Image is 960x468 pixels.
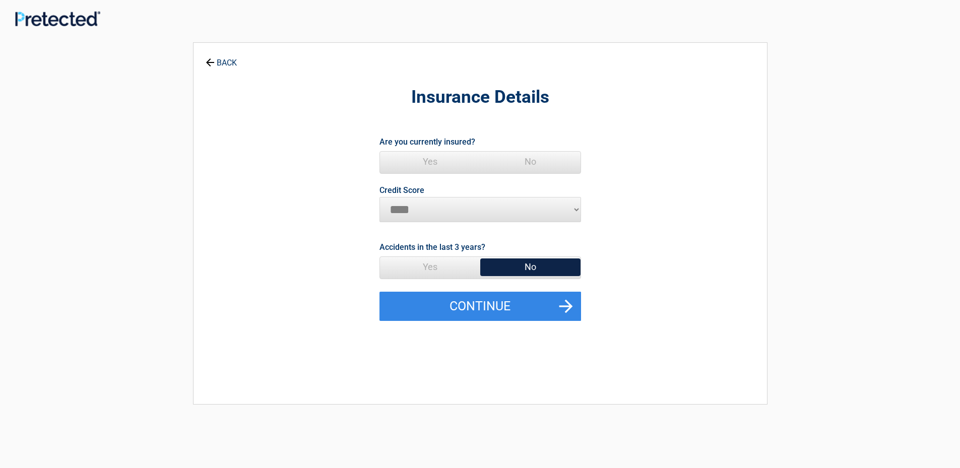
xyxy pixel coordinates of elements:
span: No [480,152,581,172]
span: No [480,257,581,277]
img: Main Logo [15,11,100,27]
a: BACK [204,49,239,67]
span: Yes [380,152,480,172]
label: Accidents in the last 3 years? [379,240,485,254]
label: Credit Score [379,186,424,194]
button: Continue [379,292,581,321]
label: Are you currently insured? [379,135,475,149]
h2: Insurance Details [249,86,712,109]
span: Yes [380,257,480,277]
